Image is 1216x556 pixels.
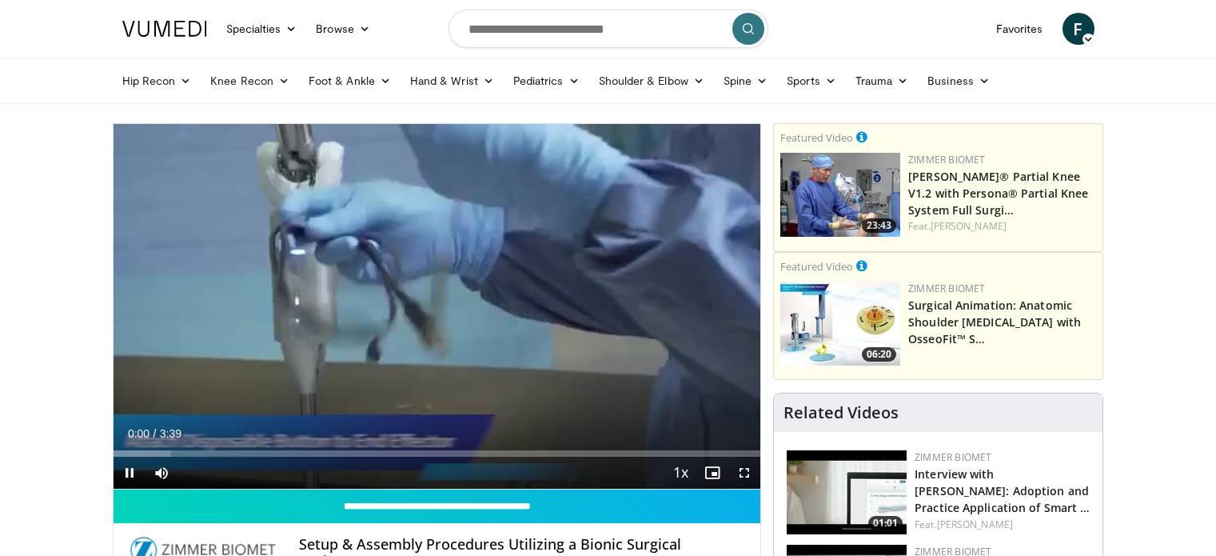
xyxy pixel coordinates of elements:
[915,466,1090,515] a: Interview with [PERSON_NAME]: Adoption and Practice Application of Smart …
[664,457,696,489] button: Playback Rate
[787,450,907,534] img: 9076d05d-1948-43d5-895b-0b32d3e064e7.150x105_q85_crop-smart_upscale.jpg
[918,65,999,97] a: Business
[862,347,896,362] span: 06:20
[153,427,157,440] span: /
[908,298,1081,346] a: Surgical Animation: Anatomic Shoulder [MEDICAL_DATA] with OsseoFit™ S…
[401,65,504,97] a: Hand & Wrist
[114,457,146,489] button: Pause
[787,450,907,534] a: 01:01
[908,169,1088,218] a: [PERSON_NAME]® Partial Knee V1.2 with Persona® Partial Knee System Full Surgi…
[696,457,728,489] button: Enable picture-in-picture mode
[146,457,177,489] button: Mute
[114,450,761,457] div: Progress Bar
[780,153,900,237] a: 23:43
[908,153,985,166] a: Zimmer Biomet
[306,13,380,45] a: Browse
[862,218,896,233] span: 23:43
[987,13,1053,45] a: Favorites
[128,427,150,440] span: 0:00
[780,259,853,274] small: Featured Video
[504,65,589,97] a: Pediatrics
[780,153,900,237] img: 99b1778f-d2b2-419a-8659-7269f4b428ba.150x105_q85_crop-smart_upscale.jpg
[113,65,201,97] a: Hip Recon
[217,13,307,45] a: Specialties
[780,282,900,366] a: 06:20
[728,457,760,489] button: Fullscreen
[846,65,919,97] a: Trauma
[915,518,1090,532] div: Feat.
[299,65,401,97] a: Foot & Ankle
[780,282,900,366] img: 84e7f812-2061-4fff-86f6-cdff29f66ef4.150x105_q85_crop-smart_upscale.jpg
[714,65,777,97] a: Spine
[915,450,991,464] a: Zimmer Biomet
[160,427,181,440] span: 3:39
[201,65,299,97] a: Knee Recon
[1063,13,1094,45] a: F
[780,130,853,145] small: Featured Video
[777,65,846,97] a: Sports
[122,21,207,37] img: VuMedi Logo
[937,518,1013,531] a: [PERSON_NAME]
[783,403,899,422] h4: Related Videos
[908,282,985,295] a: Zimmer Biomet
[908,219,1096,234] div: Feat.
[589,65,714,97] a: Shoulder & Elbow
[114,124,761,490] video-js: Video Player
[931,219,1007,233] a: [PERSON_NAME]
[449,10,768,48] input: Search topics, interventions
[868,516,903,530] span: 01:01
